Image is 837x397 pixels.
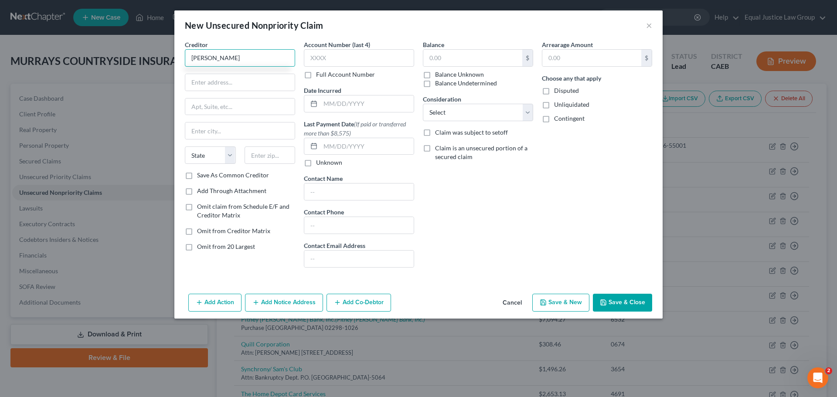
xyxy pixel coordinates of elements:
[304,207,344,217] label: Contact Phone
[185,41,208,48] span: Creditor
[423,40,444,49] label: Balance
[304,217,414,234] input: --
[435,79,497,88] label: Balance Undetermined
[542,50,641,66] input: 0.00
[435,144,527,160] span: Claim is an unsecured portion of a secured claim
[304,174,343,183] label: Contact Name
[496,295,529,312] button: Cancel
[522,50,533,66] div: $
[532,294,589,312] button: Save & New
[304,119,414,138] label: Last Payment Date
[554,115,585,122] span: Contingent
[197,203,289,219] span: Omit claim from Schedule E/F and Creditor Matrix
[245,294,323,312] button: Add Notice Address
[304,241,365,250] label: Contact Email Address
[245,146,296,164] input: Enter zip...
[542,40,593,49] label: Arrearage Amount
[304,49,414,67] input: XXXX
[304,86,341,95] label: Date Incurred
[188,294,242,312] button: Add Action
[327,294,391,312] button: Add Co-Debtor
[554,87,579,94] span: Disputed
[825,367,832,374] span: 2
[185,49,295,67] input: Search creditor by name...
[316,158,342,167] label: Unknown
[185,19,323,31] div: New Unsecured Nonpriority Claim
[304,120,406,137] span: (If paid or transferred more than $8,575)
[197,187,266,195] label: Add Through Attachment
[554,101,589,108] span: Unliquidated
[320,95,414,112] input: MM/DD/YYYY
[185,74,295,91] input: Enter address...
[316,70,375,79] label: Full Account Number
[807,367,828,388] iframe: Intercom live chat
[304,40,370,49] label: Account Number (last 4)
[435,70,484,79] label: Balance Unknown
[320,138,414,155] input: MM/DD/YYYY
[197,227,270,234] span: Omit from Creditor Matrix
[185,98,295,115] input: Apt, Suite, etc...
[185,122,295,139] input: Enter city...
[641,50,652,66] div: $
[304,251,414,267] input: --
[646,20,652,31] button: ×
[197,171,269,180] label: Save As Common Creditor
[593,294,652,312] button: Save & Close
[423,95,461,104] label: Consideration
[423,50,522,66] input: 0.00
[304,183,414,200] input: --
[435,129,508,136] span: Claim was subject to setoff
[197,243,255,250] span: Omit from 20 Largest
[542,74,601,83] label: Choose any that apply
